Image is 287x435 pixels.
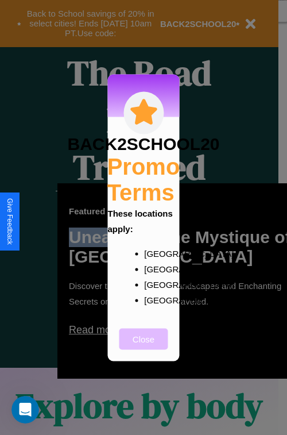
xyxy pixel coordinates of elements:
div: Give Feedback [6,198,14,245]
iframe: Intercom live chat [11,396,39,424]
b: These locations apply: [108,208,173,233]
p: [GEOGRAPHIC_DATA] [144,261,166,276]
h2: Promo Terms [107,153,180,205]
h3: BACK2SCHOOL20 [67,134,219,153]
button: Close [119,328,168,349]
p: [GEOGRAPHIC_DATA] [144,245,166,261]
p: [GEOGRAPHIC_DATA] [144,276,166,292]
p: [GEOGRAPHIC_DATA] [144,292,166,307]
